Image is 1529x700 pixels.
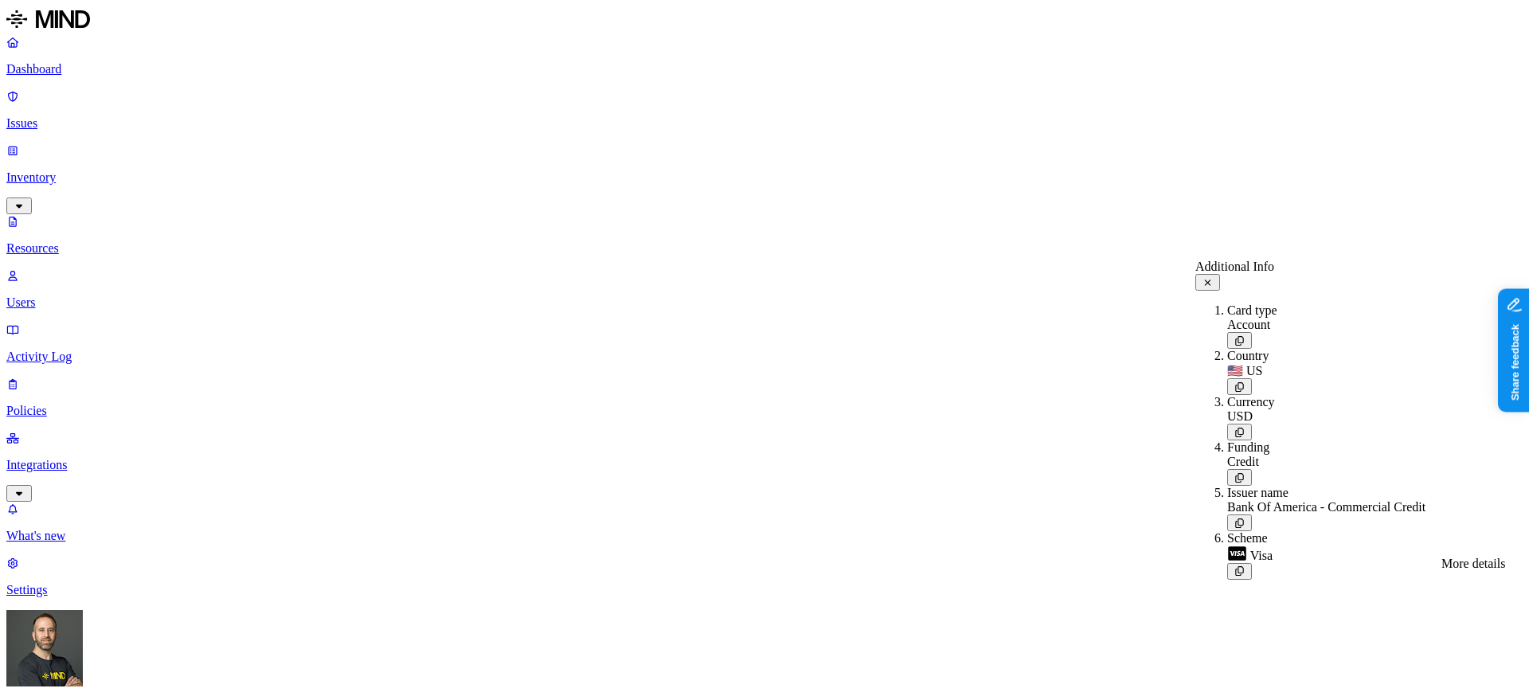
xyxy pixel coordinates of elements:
div: Account [1227,318,1425,332]
p: What's new [6,529,1523,543]
div: Bank Of America - Commercial Credit [1227,500,1425,514]
img: Tom Mayblum [6,610,83,686]
div: Additional Info [1195,260,1425,274]
p: Policies [6,404,1523,418]
p: Inventory [6,170,1523,185]
div: Visa [1227,546,1425,563]
span: Country [1227,349,1269,362]
div: More details [1441,557,1505,571]
div: 🇺🇸 US [1227,363,1425,378]
img: MIND [6,6,90,32]
span: Card type [1227,303,1277,317]
p: Resources [6,241,1523,256]
div: Credit [1227,455,1425,469]
p: Integrations [6,458,1523,472]
span: Currency [1227,395,1275,409]
p: Issues [6,116,1523,131]
span: Scheme [1227,531,1268,545]
p: Activity Log [6,350,1523,364]
div: USD [1227,409,1425,424]
p: Settings [6,583,1523,597]
p: Users [6,295,1523,310]
span: Funding [1227,440,1269,454]
p: Dashboard [6,62,1523,76]
span: Issuer name [1227,486,1289,499]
